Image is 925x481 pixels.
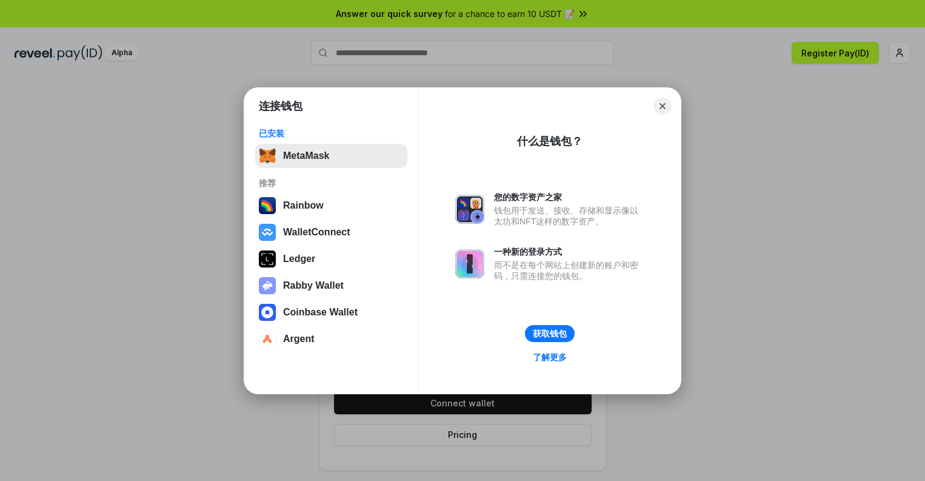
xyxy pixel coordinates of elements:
button: 获取钱包 [525,325,575,342]
a: 了解更多 [526,349,574,365]
div: Argent [283,334,315,345]
img: svg+xml,%3Csvg%20xmlns%3D%22http%3A%2F%2Fwww.w3.org%2F2000%2Fsvg%22%20fill%3D%22none%22%20viewBox... [259,277,276,294]
img: svg+xml,%3Csvg%20fill%3D%22none%22%20height%3D%2233%22%20viewBox%3D%220%200%2035%2033%22%20width%... [259,147,276,164]
div: 已安装 [259,128,404,139]
button: Argent [255,327,407,351]
button: Rainbow [255,193,407,218]
img: svg+xml,%3Csvg%20xmlns%3D%22http%3A%2F%2Fwww.w3.org%2F2000%2Fsvg%22%20width%3D%2228%22%20height%3... [259,251,276,267]
button: WalletConnect [255,220,407,244]
button: MetaMask [255,144,407,168]
div: 获取钱包 [533,328,567,339]
div: 什么是钱包？ [517,134,583,149]
div: 一种新的登录方式 [494,246,644,257]
img: svg+xml,%3Csvg%20width%3D%2228%22%20height%3D%2228%22%20viewBox%3D%220%200%2028%2028%22%20fill%3D... [259,224,276,241]
div: WalletConnect [283,227,350,238]
button: Close [654,98,671,115]
button: Rabby Wallet [255,274,407,298]
div: Rainbow [283,200,324,211]
button: Coinbase Wallet [255,300,407,325]
h1: 连接钱包 [259,99,302,113]
div: 推荐 [259,178,404,189]
div: 您的数字资产之家 [494,192,644,203]
div: Rabby Wallet [283,280,344,291]
img: svg+xml,%3Csvg%20width%3D%2228%22%20height%3D%2228%22%20viewBox%3D%220%200%2028%2028%22%20fill%3D... [259,331,276,348]
img: svg+xml,%3Csvg%20xmlns%3D%22http%3A%2F%2Fwww.w3.org%2F2000%2Fsvg%22%20fill%3D%22none%22%20viewBox... [455,195,484,224]
div: 了解更多 [533,352,567,363]
div: 而不是在每个网站上创建新的账户和密码，只需连接您的钱包。 [494,260,644,281]
div: Ledger [283,254,315,264]
div: 钱包用于发送、接收、存储和显示像以太坊和NFT这样的数字资产。 [494,205,644,227]
button: Ledger [255,247,407,271]
img: svg+xml,%3Csvg%20width%3D%22120%22%20height%3D%22120%22%20viewBox%3D%220%200%20120%20120%22%20fil... [259,197,276,214]
div: Coinbase Wallet [283,307,358,318]
img: svg+xml,%3Csvg%20xmlns%3D%22http%3A%2F%2Fwww.w3.org%2F2000%2Fsvg%22%20fill%3D%22none%22%20viewBox... [455,249,484,278]
img: svg+xml,%3Csvg%20width%3D%2228%22%20height%3D%2228%22%20viewBox%3D%220%200%2028%2028%22%20fill%3D... [259,304,276,321]
div: MetaMask [283,150,329,161]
